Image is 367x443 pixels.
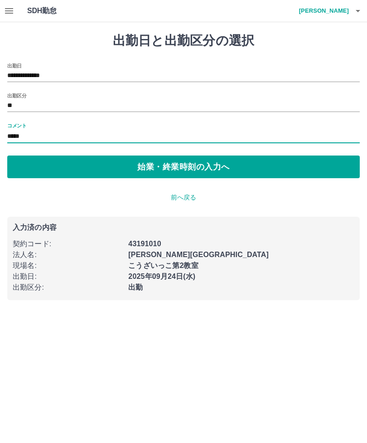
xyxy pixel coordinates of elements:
p: 出勤区分 : [13,282,123,293]
p: 契約コード : [13,239,123,249]
p: 現場名 : [13,260,123,271]
label: 出勤日 [7,62,22,69]
label: 出勤区分 [7,92,26,99]
b: 2025年09月24日(水) [128,273,195,280]
b: こうざいっこ第2教室 [128,262,198,269]
button: 始業・終業時刻の入力へ [7,156,360,178]
h1: 出勤日と出勤区分の選択 [7,33,360,49]
p: 入力済の内容 [13,224,354,231]
b: [PERSON_NAME][GEOGRAPHIC_DATA] [128,251,269,258]
p: 法人名 : [13,249,123,260]
label: コメント [7,122,26,129]
p: 出勤日 : [13,271,123,282]
b: 出勤 [128,283,143,291]
p: 前へ戻る [7,193,360,202]
b: 43191010 [128,240,161,248]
